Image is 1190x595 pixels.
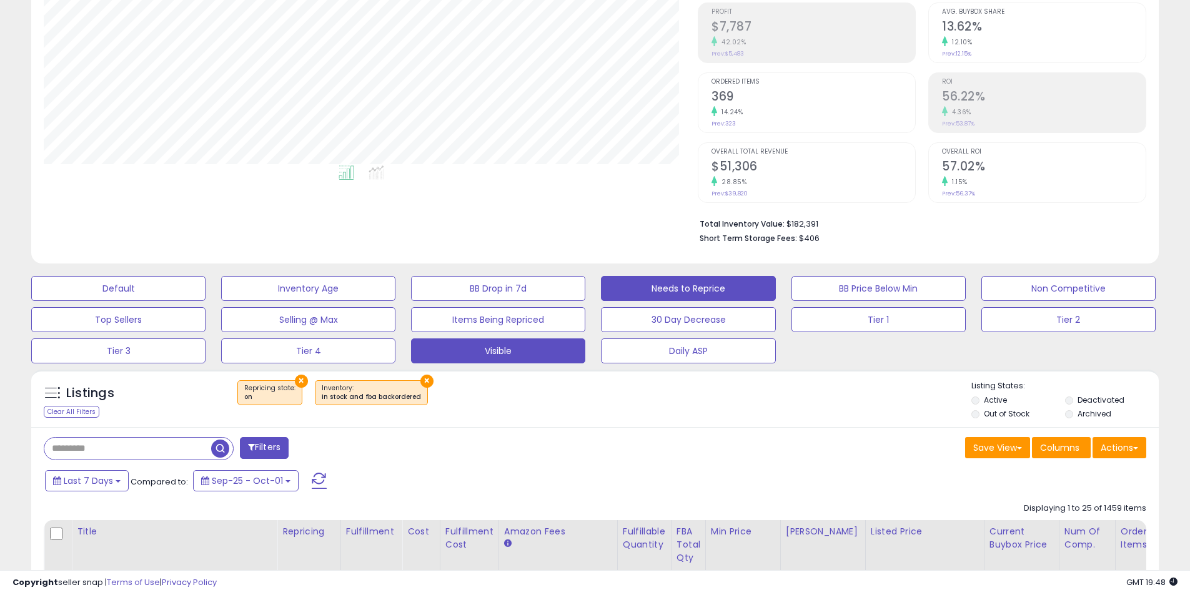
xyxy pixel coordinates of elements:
[31,307,206,332] button: Top Sellers
[420,375,434,388] button: ×
[411,276,585,301] button: BB Drop in 7d
[445,525,493,551] div: Fulfillment Cost
[791,307,966,332] button: Tier 1
[411,338,585,363] button: Visible
[244,383,295,402] span: Repricing state :
[221,338,395,363] button: Tier 4
[942,50,971,57] small: Prev: 12.15%
[12,576,58,588] strong: Copyright
[66,385,114,402] h5: Listings
[984,408,1029,419] label: Out of Stock
[601,307,775,332] button: 30 Day Decrease
[12,577,217,589] div: seller snap | |
[712,9,915,16] span: Profit
[942,9,1146,16] span: Avg. Buybox Share
[322,383,421,402] span: Inventory :
[1064,525,1110,551] div: Num of Comp.
[700,215,1137,230] li: $182,391
[786,525,860,538] div: [PERSON_NAME]
[942,89,1146,106] h2: 56.22%
[791,276,966,301] button: BB Price Below Min
[711,525,775,538] div: Min Price
[1040,441,1079,454] span: Columns
[942,120,974,127] small: Prev: 53.87%
[942,159,1146,176] h2: 57.02%
[162,576,217,588] a: Privacy Policy
[942,79,1146,86] span: ROI
[717,37,746,47] small: 42.02%
[1078,408,1111,419] label: Archived
[131,476,188,488] span: Compared to:
[712,50,744,57] small: Prev: $5,483
[282,525,335,538] div: Repricing
[1024,503,1146,514] div: Displaying 1 to 25 of 1459 items
[712,149,915,155] span: Overall Total Revenue
[981,276,1156,301] button: Non Competitive
[221,307,395,332] button: Selling @ Max
[942,19,1146,36] h2: 13.62%
[504,525,612,538] div: Amazon Fees
[1093,437,1146,458] button: Actions
[942,149,1146,155] span: Overall ROI
[712,79,915,86] span: Ordered Items
[965,437,1030,458] button: Save View
[700,233,797,243] b: Short Term Storage Fees:
[677,525,700,564] div: FBA Total Qty
[871,525,979,538] div: Listed Price
[45,470,129,491] button: Last 7 Days
[712,120,736,127] small: Prev: 323
[295,375,308,388] button: ×
[712,19,915,36] h2: $7,787
[942,190,975,197] small: Prev: 56.37%
[64,475,113,487] span: Last 7 Days
[31,276,206,301] button: Default
[989,525,1054,551] div: Current Buybox Price
[948,107,971,117] small: 4.36%
[44,406,99,418] div: Clear All Filters
[1032,437,1091,458] button: Columns
[240,437,289,459] button: Filters
[717,177,746,187] small: 28.85%
[1126,576,1178,588] span: 2025-10-9 19:48 GMT
[77,525,272,538] div: Title
[948,37,972,47] small: 12.10%
[193,470,299,491] button: Sep-25 - Oct-01
[504,538,512,549] small: Amazon Fees.
[623,525,666,551] div: Fulfillable Quantity
[981,307,1156,332] button: Tier 2
[717,107,743,117] small: 14.24%
[31,338,206,363] button: Tier 3
[407,525,435,538] div: Cost
[700,219,785,229] b: Total Inventory Value:
[971,380,1159,392] p: Listing States:
[712,190,748,197] small: Prev: $39,820
[712,89,915,106] h2: 369
[346,525,397,538] div: Fulfillment
[799,232,820,244] span: $406
[107,576,160,588] a: Terms of Use
[948,177,968,187] small: 1.15%
[984,395,1007,405] label: Active
[322,393,421,401] div: in stock and fba backordered
[221,276,395,301] button: Inventory Age
[1121,525,1166,551] div: Ordered Items
[1078,395,1124,405] label: Deactivated
[212,475,283,487] span: Sep-25 - Oct-01
[244,393,295,401] div: on
[712,159,915,176] h2: $51,306
[411,307,585,332] button: Items Being Repriced
[601,276,775,301] button: Needs to Reprice
[601,338,775,363] button: Daily ASP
